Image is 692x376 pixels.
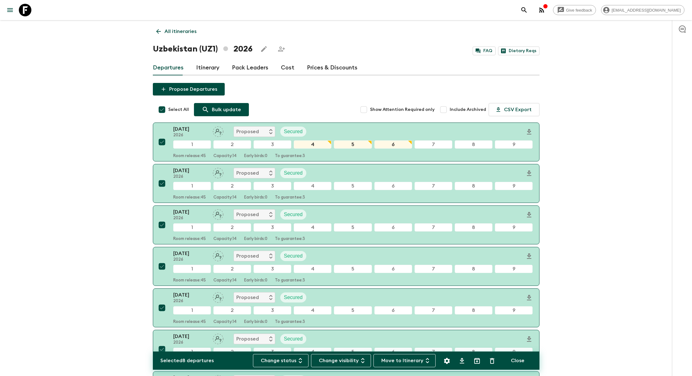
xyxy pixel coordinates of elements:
[374,265,412,273] div: 6
[173,250,208,257] p: [DATE]
[495,265,533,273] div: 9
[254,306,291,314] div: 3
[213,265,251,273] div: 2
[280,251,307,261] div: Secured
[173,174,208,179] p: 2026
[213,294,223,299] span: Assign pack leader
[213,278,237,283] p: Capacity: 14
[415,140,452,149] div: 7
[173,340,208,345] p: 2026
[254,182,291,190] div: 3
[294,306,331,314] div: 4
[415,182,452,190] div: 7
[280,334,307,344] div: Secured
[213,237,237,242] p: Capacity: 14
[275,43,288,55] span: Share this itinerary
[236,335,259,343] p: Proposed
[244,278,267,283] p: Early birds: 0
[275,237,305,242] p: To guarantee: 3
[495,306,533,314] div: 9
[153,83,225,95] button: Propose Departures
[153,330,539,369] button: [DATE]2026Assign pack leaderProposedSecured123456789Room release:45Capacity:14Early birds:0To gua...
[489,103,539,116] button: CSV Export
[194,103,249,116] a: Bulk update
[374,223,412,232] div: 6
[415,265,452,273] div: 7
[213,211,223,216] span: Assign pack leader
[236,169,259,177] p: Proposed
[275,154,305,159] p: To guarantee: 3
[258,43,270,55] button: Edit this itinerary
[280,210,307,220] div: Secured
[450,106,486,113] span: Include Archived
[275,195,305,200] p: To guarantee: 3
[253,354,308,367] button: Change status
[608,8,684,13] span: [EMAIL_ADDRESS][DOMAIN_NAME]
[284,335,303,343] p: Secured
[374,182,412,190] div: 6
[495,223,533,232] div: 9
[153,164,539,203] button: [DATE]2026Assign pack leaderProposedSecured123456789Room release:45Capacity:14Early birds:0To gua...
[254,223,291,232] div: 3
[281,60,294,75] a: Cost
[236,294,259,301] p: Proposed
[213,253,223,258] span: Assign pack leader
[563,8,596,13] span: Give feedback
[441,355,453,367] button: Settings
[455,265,492,273] div: 8
[471,355,483,367] button: Archive (Completed, Cancelled or Unsynced Departures only)
[294,265,331,273] div: 4
[173,278,206,283] p: Room release: 45
[153,247,539,286] button: [DATE]2026Assign pack leaderProposedSecured123456789Room release:45Capacity:14Early birds:0To gua...
[244,195,267,200] p: Early birds: 0
[370,106,435,113] span: Show Attention Required only
[173,125,208,133] p: [DATE]
[415,223,452,232] div: 7
[486,355,498,367] button: Delete
[173,319,206,324] p: Room release: 45
[311,354,371,367] button: Change visibility
[173,257,208,262] p: 2026
[173,154,206,159] p: Room release: 45
[173,133,208,138] p: 2026
[213,223,251,232] div: 2
[244,237,267,242] p: Early birds: 0
[525,211,533,219] svg: Download Onboarding
[212,106,241,113] p: Bulk update
[173,291,208,299] p: [DATE]
[153,60,184,75] a: Departures
[307,60,357,75] a: Prices & Discounts
[518,4,530,16] button: search adventures
[455,182,492,190] div: 8
[495,348,533,356] div: 9
[495,140,533,149] div: 9
[173,299,208,304] p: 2026
[455,223,492,232] div: 8
[173,333,208,340] p: [DATE]
[334,223,372,232] div: 5
[498,46,539,55] a: Dietary Reqs
[236,128,259,135] p: Proposed
[254,140,291,149] div: 3
[173,140,211,149] div: 1
[153,205,539,244] button: [DATE]2026Assign pack leaderProposedSecured123456789Room release:45Capacity:14Early birds:0To gua...
[173,167,208,174] p: [DATE]
[213,140,251,149] div: 2
[213,319,237,324] p: Capacity: 14
[374,306,412,314] div: 6
[173,216,208,221] p: 2026
[213,195,237,200] p: Capacity: 14
[213,154,237,159] p: Capacity: 14
[284,211,303,218] p: Secured
[553,5,596,15] a: Give feedback
[196,60,219,75] a: Itinerary
[503,354,532,367] button: Close
[275,278,305,283] p: To guarantee: 3
[236,252,259,260] p: Proposed
[284,169,303,177] p: Secured
[213,335,223,341] span: Assign pack leader
[294,140,331,149] div: 4
[284,294,303,301] p: Secured
[254,265,291,273] div: 3
[236,211,259,218] p: Proposed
